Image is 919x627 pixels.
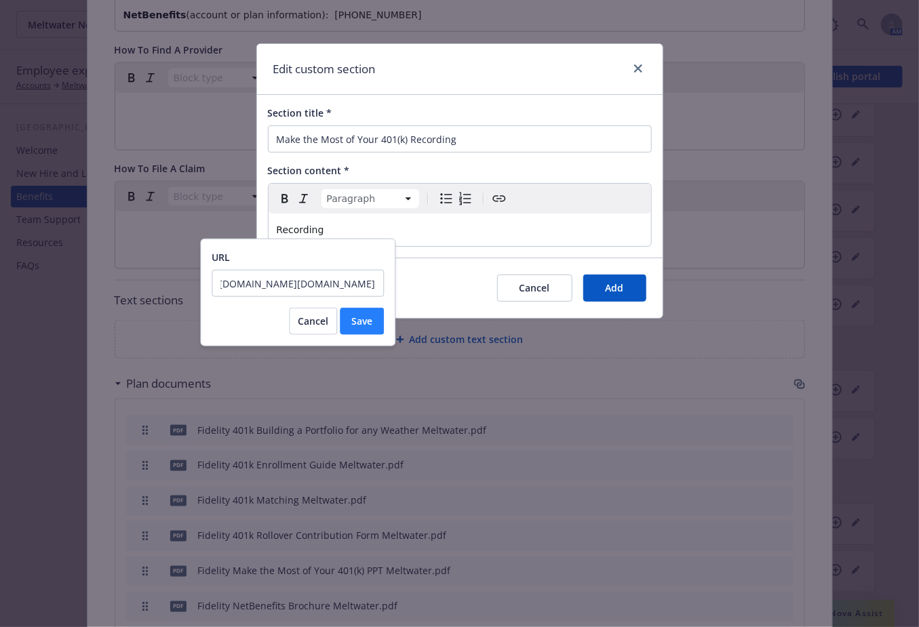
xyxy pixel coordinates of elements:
[437,189,475,208] div: toggle group
[437,189,456,208] button: Bulleted list
[268,164,350,177] span: Section content *
[520,281,550,294] span: Cancel
[212,251,230,264] span: URL
[583,275,646,302] button: Add
[273,60,376,78] h1: Edit custom section
[298,315,328,327] span: Cancel
[340,308,384,335] button: Save
[456,189,475,208] button: Numbered list
[277,224,324,235] span: Recording
[289,308,337,335] button: Cancel
[630,60,646,77] a: close
[351,315,372,327] span: Save
[269,214,651,246] div: editable markdown
[294,189,313,208] button: Italic
[490,189,509,208] button: Create link
[268,106,332,119] span: Section title *
[606,281,624,294] span: Add
[497,275,572,302] button: Cancel
[275,189,294,208] button: Bold
[321,189,419,208] button: Block type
